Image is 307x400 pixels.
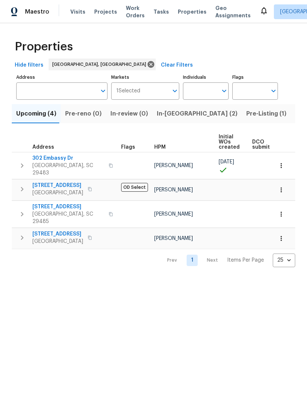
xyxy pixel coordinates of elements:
[154,187,193,192] span: [PERSON_NAME]
[12,59,46,72] button: Hide filters
[227,256,264,264] p: Items Per Page
[183,75,229,79] label: Individuals
[178,8,207,15] span: Properties
[32,210,104,225] span: [GEOGRAPHIC_DATA], SC 29485
[32,155,104,162] span: 302 Embassy Dr
[219,134,240,150] span: Initial WOs created
[219,86,229,96] button: Open
[98,86,108,96] button: Open
[268,86,279,96] button: Open
[32,203,104,210] span: [STREET_ADDRESS]
[219,159,234,164] span: [DATE]
[32,145,54,150] span: Address
[252,139,279,150] span: DCO submitted
[153,9,169,14] span: Tasks
[65,109,102,119] span: Pre-reno (0)
[25,8,49,15] span: Maestro
[52,61,149,68] span: [GEOGRAPHIC_DATA], [GEOGRAPHIC_DATA]
[154,163,193,168] span: [PERSON_NAME]
[121,145,135,150] span: Flags
[154,145,166,150] span: HPM
[16,109,56,119] span: Upcoming (4)
[232,75,278,79] label: Flags
[32,189,83,197] span: [GEOGRAPHIC_DATA]
[273,251,295,270] div: 25
[32,162,104,177] span: [GEOGRAPHIC_DATA], SC 29483
[49,59,156,70] div: [GEOGRAPHIC_DATA], [GEOGRAPHIC_DATA]
[215,4,251,19] span: Geo Assignments
[246,109,286,119] span: Pre-Listing (1)
[121,183,148,192] span: OD Select
[116,88,140,94] span: 1 Selected
[110,109,148,119] span: In-review (0)
[157,109,237,119] span: In-[GEOGRAPHIC_DATA] (2)
[32,230,83,238] span: [STREET_ADDRESS]
[16,75,107,79] label: Address
[15,61,43,70] span: Hide filters
[94,8,117,15] span: Projects
[111,75,180,79] label: Markets
[161,61,193,70] span: Clear Filters
[32,182,83,189] span: [STREET_ADDRESS]
[32,238,83,245] span: [GEOGRAPHIC_DATA]
[126,4,145,19] span: Work Orders
[15,43,73,50] span: Properties
[170,86,180,96] button: Open
[160,254,295,267] nav: Pagination Navigation
[187,255,198,266] a: Goto page 1
[154,236,193,241] span: [PERSON_NAME]
[158,59,196,72] button: Clear Filters
[154,212,193,217] span: [PERSON_NAME]
[70,8,85,15] span: Visits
